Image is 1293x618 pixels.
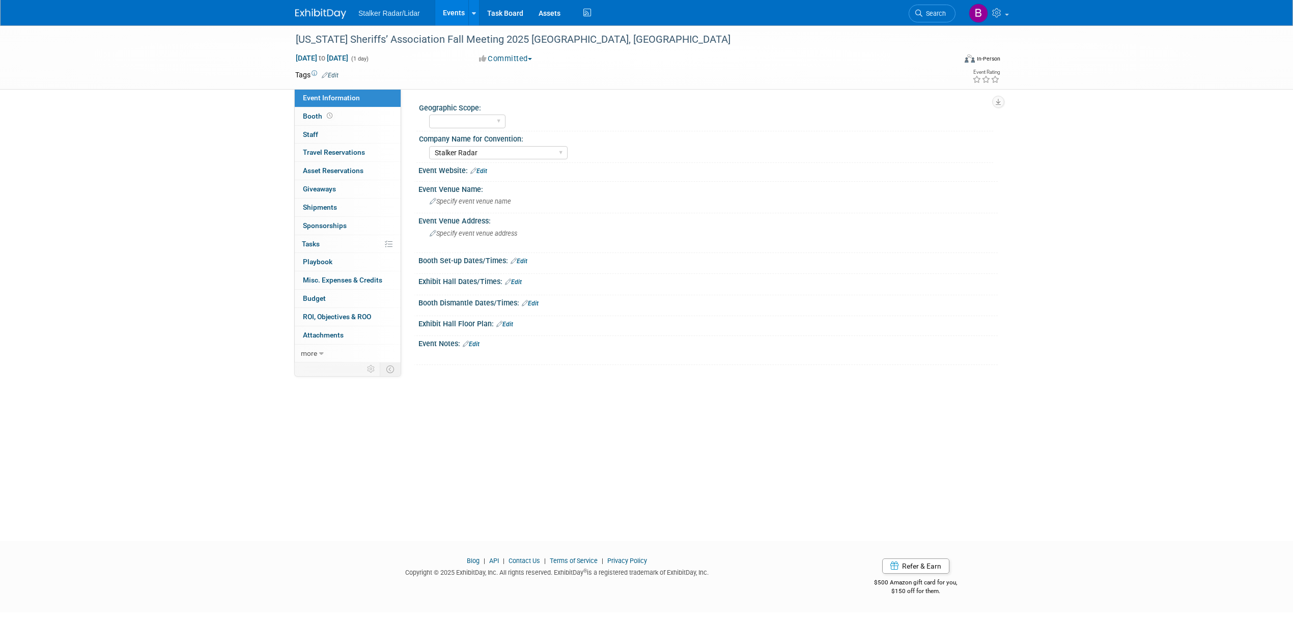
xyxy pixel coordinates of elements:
[419,131,993,144] div: Company Name for Convention:
[969,4,988,23] img: Brooke Journet
[418,163,998,176] div: Event Website:
[419,100,993,113] div: Geographic Scope:
[303,313,371,321] span: ROI, Objectives & ROO
[418,213,998,226] div: Event Venue Address:
[295,253,401,271] a: Playbook
[430,198,511,205] span: Specify event venue name
[325,112,334,120] span: Booth not reserved yet
[295,53,349,63] span: [DATE] [DATE]
[295,70,339,80] td: Tags
[481,557,488,565] span: |
[430,230,517,237] span: Specify event venue address
[295,271,401,289] a: Misc. Expenses & Credits
[882,558,949,574] a: Refer & Earn
[295,217,401,235] a: Sponsorships
[295,199,401,216] a: Shipments
[292,31,940,49] div: [US_STATE] Sheriffs’ Association Fall Meeting 2025 [GEOGRAPHIC_DATA], [GEOGRAPHIC_DATA]
[834,587,998,596] div: $150 off for them.
[295,144,401,161] a: Travel Reservations
[511,258,527,265] a: Edit
[470,167,487,175] a: Edit
[607,557,647,565] a: Privacy Policy
[922,10,946,17] span: Search
[303,112,334,120] span: Booth
[303,185,336,193] span: Giveaways
[500,557,507,565] span: |
[295,235,401,253] a: Tasks
[909,5,955,22] a: Search
[303,331,344,339] span: Attachments
[418,182,998,194] div: Event Venue Name:
[550,557,598,565] a: Terms of Service
[599,557,606,565] span: |
[303,130,318,138] span: Staff
[295,566,819,577] div: Copyright © 2025 ExhibitDay, Inc. All rights reserved. ExhibitDay is a registered trademark of Ex...
[834,572,998,595] div: $500 Amazon gift card for you,
[475,53,536,64] button: Committed
[302,240,320,248] span: Tasks
[489,557,499,565] a: API
[505,278,522,286] a: Edit
[301,349,317,357] span: more
[303,294,326,302] span: Budget
[522,300,539,307] a: Edit
[418,295,998,308] div: Booth Dismantle Dates/Times:
[976,55,1000,63] div: In-Person
[317,54,327,62] span: to
[303,148,365,156] span: Travel Reservations
[542,557,548,565] span: |
[295,9,346,19] img: ExhibitDay
[295,126,401,144] a: Staff
[965,54,975,63] img: Format-Inperson.png
[362,362,380,376] td: Personalize Event Tab Strip
[303,221,347,230] span: Sponsorships
[972,70,1000,75] div: Event Rating
[496,321,513,328] a: Edit
[418,253,998,266] div: Booth Set-up Dates/Times:
[295,345,401,362] a: more
[509,557,540,565] a: Contact Us
[295,89,401,107] a: Event Information
[295,162,401,180] a: Asset Reservations
[295,107,401,125] a: Booth
[583,568,587,574] sup: ®
[303,258,332,266] span: Playbook
[463,341,480,348] a: Edit
[295,290,401,307] a: Budget
[350,55,369,62] span: (1 day)
[467,557,480,565] a: Blog
[322,72,339,79] a: Edit
[303,203,337,211] span: Shipments
[295,180,401,198] a: Giveaways
[303,94,360,102] span: Event Information
[418,274,998,287] div: Exhibit Hall Dates/Times:
[295,326,401,344] a: Attachments
[303,166,363,175] span: Asset Reservations
[303,276,382,284] span: Misc. Expenses & Credits
[418,336,998,349] div: Event Notes:
[295,308,401,326] a: ROI, Objectives & ROO
[380,362,401,376] td: Toggle Event Tabs
[418,316,998,329] div: Exhibit Hall Floor Plan:
[895,53,1000,68] div: Event Format
[358,9,420,17] span: Stalker Radar/Lidar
